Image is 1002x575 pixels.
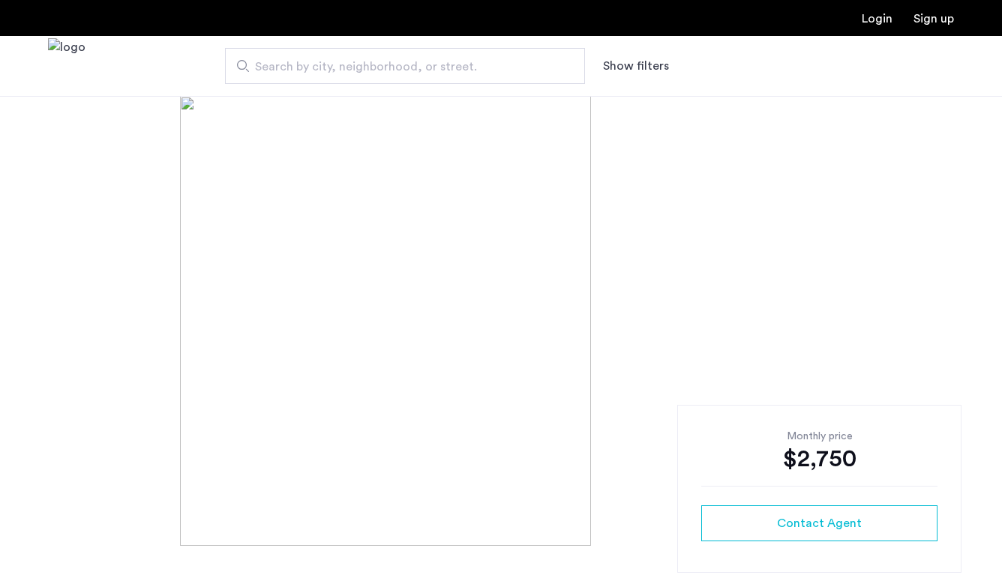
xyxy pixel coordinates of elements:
[48,38,85,94] a: Cazamio Logo
[701,444,937,474] div: $2,750
[48,38,85,94] img: logo
[255,58,543,76] span: Search by city, neighborhood, or street.
[913,13,954,25] a: Registration
[701,505,937,541] button: button
[225,48,585,84] input: Apartment Search
[180,96,821,546] img: [object%20Object]
[603,57,669,75] button: Show or hide filters
[862,13,892,25] a: Login
[701,429,937,444] div: Monthly price
[777,514,862,532] span: Contact Agent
